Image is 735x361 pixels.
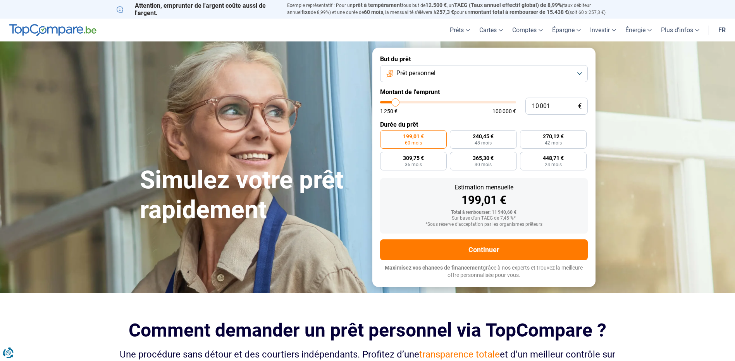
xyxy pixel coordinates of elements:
[470,9,568,15] span: montant total à rembourser de 15.438 €
[380,65,588,82] button: Prêt personnel
[386,210,582,215] div: Total à rembourser: 11 940,60 €
[403,155,424,161] span: 309,75 €
[380,264,588,279] p: grâce à nos experts et trouvez la meilleure offre personnalisée pour vous.
[353,2,402,8] span: prêt à tempérament
[454,2,562,8] span: TAEG (Taux annuel effectif global) de 8,99%
[545,141,562,145] span: 42 mois
[473,155,494,161] span: 365,30 €
[508,19,547,41] a: Comptes
[386,222,582,227] div: *Sous réserve d'acceptation par les organismes prêteurs
[386,216,582,221] div: Sur base d'un TAEG de 7,45 %*
[475,141,492,145] span: 48 mois
[301,9,311,15] span: fixe
[621,19,656,41] a: Énergie
[380,108,398,114] span: 1 250 €
[543,134,564,139] span: 270,12 €
[714,19,730,41] a: fr
[386,184,582,191] div: Estimation mensuelle
[547,19,585,41] a: Épargne
[419,349,500,360] span: transparence totale
[117,2,278,17] p: Attention, emprunter de l'argent coûte aussi de l'argent.
[385,265,483,271] span: Maximisez vos chances de financement
[543,155,564,161] span: 448,71 €
[403,134,424,139] span: 199,01 €
[656,19,704,41] a: Plus d'infos
[140,165,363,225] h1: Simulez votre prêt rapidement
[578,103,582,110] span: €
[425,2,447,8] span: 12.500 €
[492,108,516,114] span: 100 000 €
[475,162,492,167] span: 30 mois
[380,88,588,96] label: Montant de l'emprunt
[380,239,588,260] button: Continuer
[445,19,475,41] a: Prêts
[545,162,562,167] span: 24 mois
[287,2,619,16] p: Exemple représentatif : Pour un tous but de , un (taux débiteur annuel de 8,99%) et une durée de ...
[473,134,494,139] span: 240,45 €
[585,19,621,41] a: Investir
[386,194,582,206] div: 199,01 €
[364,9,383,15] span: 60 mois
[436,9,454,15] span: 257,3 €
[380,55,588,63] label: But du prêt
[396,69,435,77] span: Prêt personnel
[9,24,96,36] img: TopCompare
[405,162,422,167] span: 36 mois
[380,121,588,128] label: Durée du prêt
[405,141,422,145] span: 60 mois
[475,19,508,41] a: Cartes
[117,320,619,341] h2: Comment demander un prêt personnel via TopCompare ?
